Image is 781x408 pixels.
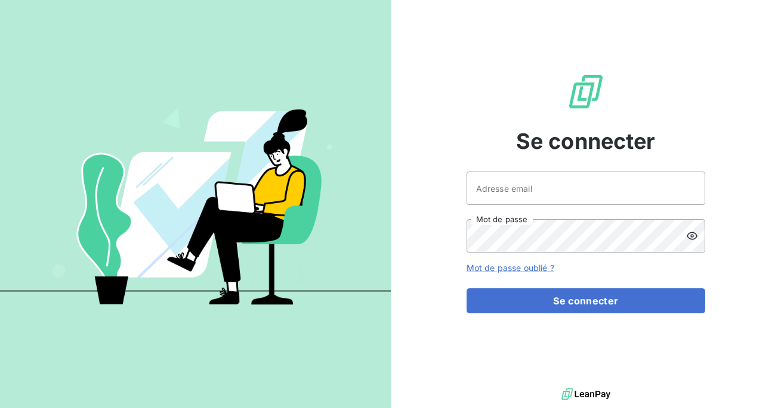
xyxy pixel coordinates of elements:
[467,263,554,273] a: Mot de passe oublié ?
[467,172,705,205] input: placeholder
[467,288,705,313] button: Se connecter
[567,73,605,111] img: Logo LeanPay
[561,385,610,403] img: logo
[516,125,656,157] span: Se connecter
